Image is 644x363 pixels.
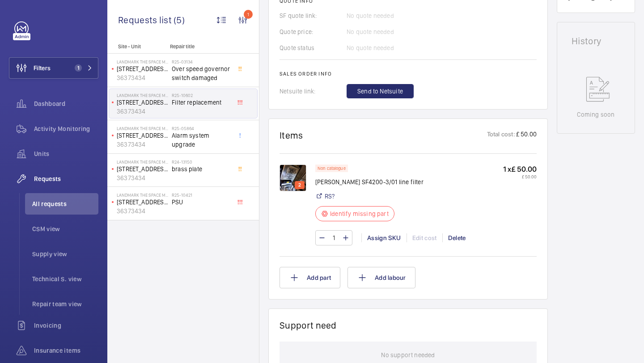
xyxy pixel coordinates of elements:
[34,124,98,133] span: Activity Monitoring
[117,73,168,82] p: 36373434
[117,131,168,140] p: [STREET_ADDRESS]
[357,87,403,96] span: Send to Netsuite
[118,14,174,25] span: Requests list
[172,198,231,207] span: PSU
[577,110,614,119] p: Coming soon
[297,181,303,189] p: 2
[34,174,98,183] span: Requests
[280,165,306,191] img: 1754482760552-1811aefa-3456-4507-a00e-176803a4cb15
[34,321,98,330] span: Invoicing
[442,233,471,242] div: Delete
[280,71,537,77] h2: Sales order info
[172,98,231,107] span: Filter replacement
[32,274,98,283] span: Technical S. view
[315,177,424,186] p: [PERSON_NAME] SF4200-3/01 line filter
[172,59,231,64] h2: R25-03134
[117,192,168,198] p: Landmark The Space Mayfair
[330,209,389,218] p: Identify missing part
[32,199,98,208] span: All requests
[515,130,537,141] p: £ 50.00
[361,233,407,242] div: Assign SKU
[117,198,168,207] p: [STREET_ADDRESS]
[172,131,231,149] span: Alarm system upgrade
[280,130,303,141] h1: Items
[170,43,229,50] p: Repair title
[117,207,168,215] p: 36373434
[117,64,168,73] p: [STREET_ADDRESS]
[34,346,98,355] span: Insurance items
[347,84,414,98] button: Send to Netsuite
[107,43,166,50] p: Site - Unit
[32,249,98,258] span: Supply view
[172,192,231,198] h2: R25-10421
[172,165,231,173] span: brass plate
[117,140,168,149] p: 36373434
[117,98,168,107] p: [STREET_ADDRESS]
[34,149,98,158] span: Units
[325,192,335,201] a: RS?
[572,37,620,46] h1: History
[32,300,98,308] span: Repair team view
[75,64,82,72] span: 1
[172,159,231,165] h2: R24-13150
[117,93,168,98] p: Landmark The Space Mayfair
[117,107,168,116] p: 36373434
[9,57,98,79] button: Filters1
[503,174,537,179] p: £ 50.00
[34,99,98,108] span: Dashboard
[280,267,340,288] button: Add part
[117,59,168,64] p: Landmark The Space Mayfair
[34,63,51,72] span: Filters
[117,159,168,165] p: Landmark The Space Mayfair
[32,224,98,233] span: CSM view
[318,167,346,170] p: Non catalogue
[172,126,231,131] h2: R25-05864
[117,126,168,131] p: Landmark The Space Mayfair
[503,165,537,174] p: 1 x £ 50.00
[280,320,337,331] h1: Support need
[347,267,415,288] button: Add labour
[117,165,168,173] p: [STREET_ADDRESS]
[172,64,231,82] span: Over speed governor switch damaged
[487,130,515,141] p: Total cost:
[117,173,168,182] p: 36373434
[172,93,231,98] h2: R25-10602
